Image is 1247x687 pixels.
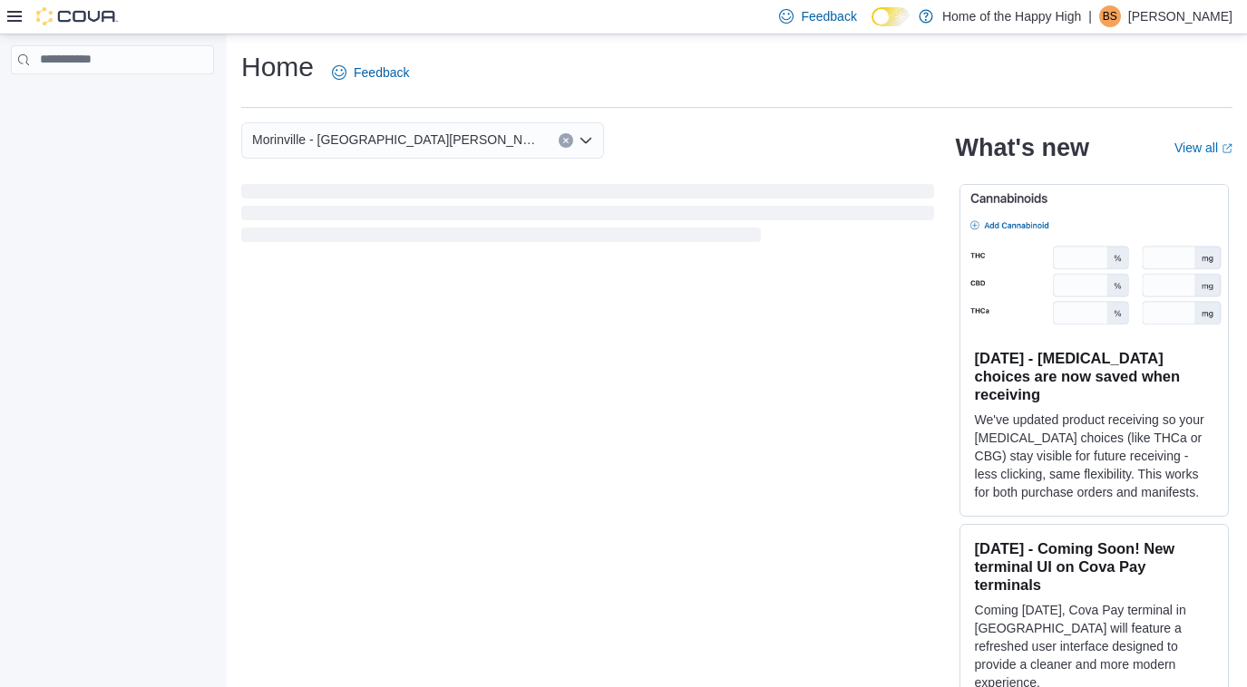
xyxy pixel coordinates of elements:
button: Open list of options [579,133,593,148]
span: Feedback [801,7,856,25]
p: [PERSON_NAME] [1128,5,1232,27]
span: BS [1103,5,1117,27]
span: Feedback [354,63,409,82]
a: Feedback [325,54,416,91]
span: Morinville - [GEOGRAPHIC_DATA][PERSON_NAME] - [GEOGRAPHIC_DATA] [252,129,541,150]
h3: [DATE] - Coming Soon! New terminal UI on Cova Pay terminals [975,539,1213,594]
nav: Complex example [11,78,214,121]
h2: What's new [956,133,1089,162]
h1: Home [241,49,314,85]
h3: [DATE] - [MEDICAL_DATA] choices are now saved when receiving [975,349,1213,403]
p: We've updated product receiving so your [MEDICAL_DATA] choices (like THCa or CBG) stay visible fo... [975,411,1213,501]
span: Loading [241,188,934,246]
p: Home of the Happy High [942,5,1081,27]
svg: External link [1222,143,1232,154]
input: Dark Mode [872,7,910,26]
a: View allExternal link [1174,140,1232,155]
button: Clear input [559,133,573,148]
p: | [1088,5,1092,27]
div: Brittany Schaefer [1099,5,1121,27]
span: Dark Mode [872,26,872,27]
img: Cova [36,7,118,25]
